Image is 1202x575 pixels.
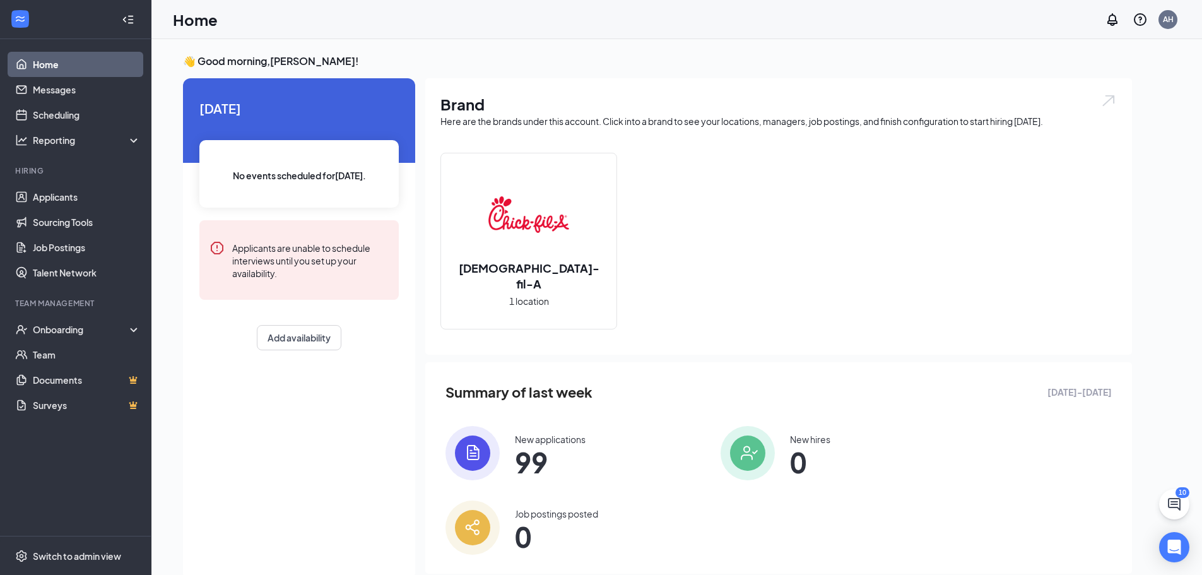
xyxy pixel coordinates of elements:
[33,367,141,393] a: DocumentsCrown
[1133,12,1148,27] svg: QuestionInfo
[15,134,28,146] svg: Analysis
[1159,489,1189,519] button: ChatActive
[790,433,830,446] div: New hires
[440,115,1117,127] div: Here are the brands under this account. Click into a brand to see your locations, managers, job p...
[33,210,141,235] a: Sourcing Tools
[790,451,830,473] span: 0
[199,98,399,118] span: [DATE]
[33,323,130,336] div: Onboarding
[15,323,28,336] svg: UserCheck
[33,342,141,367] a: Team
[257,325,341,350] button: Add availability
[1105,12,1120,27] svg: Notifications
[33,260,141,285] a: Talent Network
[445,381,592,403] span: Summary of last week
[33,102,141,127] a: Scheduling
[232,240,389,280] div: Applicants are unable to schedule interviews until you set up your availability.
[33,52,141,77] a: Home
[509,294,549,308] span: 1 location
[33,134,141,146] div: Reporting
[233,169,366,182] span: No events scheduled for [DATE] .
[441,260,616,292] h2: [DEMOGRAPHIC_DATA]-fil-A
[33,235,141,260] a: Job Postings
[515,525,598,548] span: 0
[1175,487,1189,498] div: 10
[33,77,141,102] a: Messages
[122,13,134,26] svg: Collapse
[515,451,586,473] span: 99
[15,550,28,562] svg: Settings
[445,426,500,480] img: icon
[1047,385,1112,399] span: [DATE] - [DATE]
[33,550,121,562] div: Switch to admin view
[440,93,1117,115] h1: Brand
[33,393,141,418] a: SurveysCrown
[183,54,1132,68] h3: 👋 Good morning, [PERSON_NAME] !
[14,13,27,25] svg: WorkstreamLogo
[721,426,775,480] img: icon
[488,174,569,255] img: Chick-fil-A
[209,240,225,256] svg: Error
[15,298,138,309] div: Team Management
[1167,497,1182,512] svg: ChatActive
[1100,93,1117,108] img: open.6027fd2a22e1237b5b06.svg
[1163,14,1174,25] div: AH
[515,507,598,520] div: Job postings posted
[515,433,586,446] div: New applications
[173,9,218,30] h1: Home
[15,165,138,176] div: Hiring
[33,184,141,210] a: Applicants
[1159,532,1189,562] div: Open Intercom Messenger
[445,501,500,555] img: icon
